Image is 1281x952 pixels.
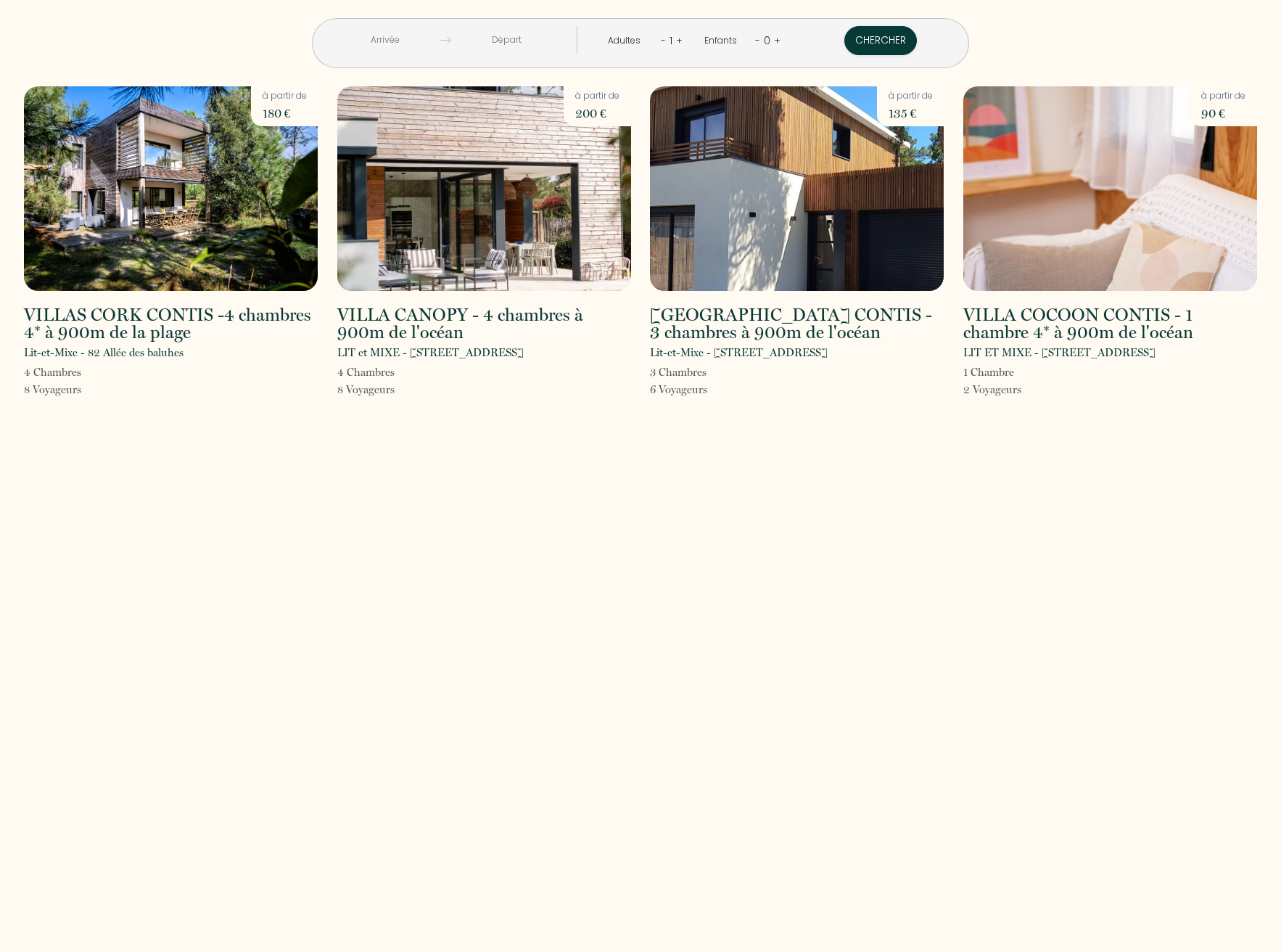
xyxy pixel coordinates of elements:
a: - [661,33,666,47]
p: 4 Chambre [337,364,395,381]
p: 6 Voyageur [650,381,707,398]
p: LIT ET MIXE - [STREET_ADDRESS] [963,344,1156,361]
div: Adultes [608,34,646,48]
button: Chercher [844,26,917,55]
span: s [703,383,707,396]
h2: VILLAS CORK CONTIS -4 chambres 4* à 900m de la plage [24,306,318,341]
p: Lit-et-Mixe - [STREET_ADDRESS] [650,344,828,361]
span: s [702,366,707,379]
p: 135 € [889,103,933,123]
a: + [676,33,683,47]
img: rental-image [650,86,944,291]
input: Départ [451,26,562,54]
p: 1 Chambre [963,364,1021,381]
span: s [390,383,395,396]
h2: VILLA COCOON CONTIS - 1 chambre 4* à 900m de l'océan [963,306,1257,341]
p: à partir de [575,89,619,103]
img: rental-image [337,86,631,291]
div: Enfants [704,34,742,48]
p: LIT et MIXE - [STREET_ADDRESS] [337,344,524,361]
img: rental-image [963,86,1257,291]
p: 4 Chambre [24,364,81,381]
h2: VILLA CANOPY - 4 chambres à 900m de l'océan [337,306,631,341]
input: Arrivée [329,26,440,54]
img: guests [440,35,451,46]
a: - [755,33,760,47]
p: 8 Voyageur [24,381,81,398]
p: 3 Chambre [650,364,707,381]
p: à partir de [1201,89,1245,103]
h2: [GEOGRAPHIC_DATA] CONTIS - 3 chambres à 900m de l'océan [650,306,944,341]
p: Lit-et-Mixe - 82 Allée des baluhes [24,344,184,361]
p: 90 € [1201,103,1245,123]
div: 0 [760,29,774,52]
a: + [774,33,780,47]
p: 200 € [575,103,619,123]
img: rental-image [24,86,318,291]
p: 2 Voyageur [963,381,1021,398]
div: 1 [666,29,676,52]
span: s [77,383,81,396]
p: à partir de [889,89,933,103]
span: s [1017,383,1021,396]
p: 180 € [263,103,307,123]
p: à partir de [263,89,307,103]
span: s [77,366,81,379]
span: s [390,366,395,379]
p: 8 Voyageur [337,381,395,398]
